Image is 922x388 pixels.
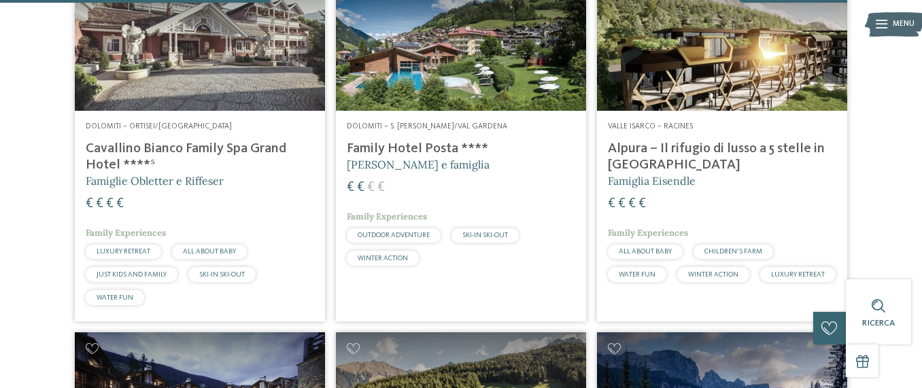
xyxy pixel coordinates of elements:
[199,271,245,278] span: SKI-IN SKI-OUT
[367,181,375,194] span: €
[608,174,696,188] span: Famiglia Eisendle
[619,248,672,255] span: ALL ABOUT BABY
[347,141,575,157] h4: Family Hotel Posta ****
[86,197,93,211] span: €
[462,232,508,239] span: SKI-IN SKI-OUT
[97,294,133,301] span: WATER FUN
[97,271,167,278] span: JUST KIDS AND FAMILY
[771,271,825,278] span: LUXURY RETREAT
[608,197,615,211] span: €
[116,197,124,211] span: €
[358,255,408,262] span: WINTER ACTION
[377,181,385,194] span: €
[862,319,895,328] span: Ricerca
[86,122,232,130] span: Dolomiti – Ortisei/[GEOGRAPHIC_DATA]
[106,197,114,211] span: €
[347,211,427,222] span: Family Experiences
[347,181,354,194] span: €
[358,232,430,239] span: OUTDOOR ADVENTURE
[618,197,626,211] span: €
[86,227,166,239] span: Family Experiences
[86,141,314,173] h4: Cavallino Bianco Family Spa Grand Hotel ****ˢ
[628,197,636,211] span: €
[688,271,738,278] span: WINTER ACTION
[347,122,507,130] span: Dolomiti – S. [PERSON_NAME]/Val Gardena
[357,181,364,194] span: €
[619,271,655,278] span: WATER FUN
[608,141,836,173] h4: Alpura – Il rifugio di lusso a 5 stelle in [GEOGRAPHIC_DATA]
[97,248,150,255] span: LUXURY RETREAT
[608,227,688,239] span: Family Experiences
[183,248,236,255] span: ALL ABOUT BABY
[86,174,224,188] span: Famiglie Obletter e Riffeser
[638,197,646,211] span: €
[347,158,490,171] span: [PERSON_NAME] e famiglia
[608,122,693,130] span: Valle Isarco – Racines
[704,248,762,255] span: CHILDREN’S FARM
[96,197,103,211] span: €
